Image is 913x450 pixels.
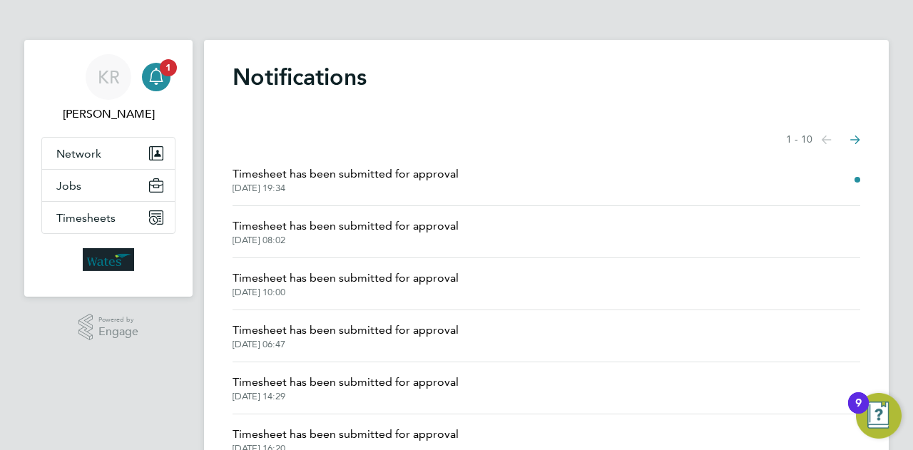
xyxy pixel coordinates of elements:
a: Powered byEngage [78,314,139,341]
button: Network [42,138,175,169]
span: 1 - 10 [786,133,812,147]
span: [DATE] 14:29 [233,391,459,402]
a: Go to home page [41,248,175,271]
h1: Notifications [233,63,860,91]
img: wates-logo-retina.png [83,248,134,271]
span: Kira Reeder [41,106,175,123]
span: Timesheet has been submitted for approval [233,165,459,183]
span: Timesheets [56,211,116,225]
span: Timesheet has been submitted for approval [233,218,459,235]
div: 9 [855,403,862,421]
span: Jobs [56,179,81,193]
button: Jobs [42,170,175,201]
span: 1 [160,59,177,76]
nav: Main navigation [24,40,193,297]
span: KR [98,68,120,86]
span: [DATE] 10:00 [233,287,459,298]
a: KR[PERSON_NAME] [41,54,175,123]
a: Timesheet has been submitted for approval[DATE] 10:00 [233,270,459,298]
span: Timesheet has been submitted for approval [233,270,459,287]
span: Timesheet has been submitted for approval [233,322,459,339]
span: Powered by [98,314,138,326]
a: Timesheet has been submitted for approval[DATE] 08:02 [233,218,459,246]
span: [DATE] 19:34 [233,183,459,194]
span: [DATE] 06:47 [233,339,459,350]
nav: Select page of notifications list [786,126,860,154]
a: 1 [142,54,170,100]
span: Timesheet has been submitted for approval [233,374,459,391]
a: Timesheet has been submitted for approval[DATE] 19:34 [233,165,459,194]
span: Engage [98,326,138,338]
span: Network [56,147,101,160]
span: Timesheet has been submitted for approval [233,426,459,443]
button: Open Resource Center, 9 new notifications [856,393,902,439]
button: Timesheets [42,202,175,233]
a: Timesheet has been submitted for approval[DATE] 14:29 [233,374,459,402]
span: [DATE] 08:02 [233,235,459,246]
a: Timesheet has been submitted for approval[DATE] 06:47 [233,322,459,350]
